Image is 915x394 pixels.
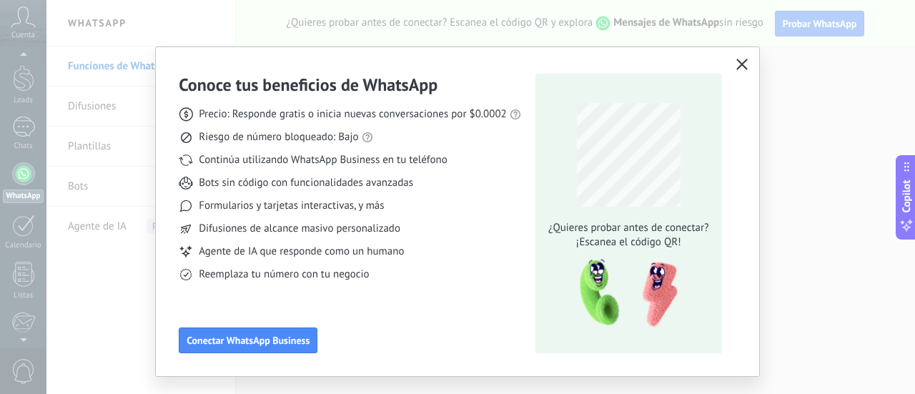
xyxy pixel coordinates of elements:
[199,130,358,144] span: Riesgo de número bloqueado: Bajo
[544,235,713,250] span: ¡Escanea el código QR!
[179,74,437,96] h3: Conoce tus beneficios de WhatsApp
[199,176,413,190] span: Bots sin código con funcionalidades avanzadas
[199,222,400,236] span: Difusiones de alcance masivo personalizado
[899,179,914,212] span: Copilot
[199,245,404,259] span: Agente de IA que responde como un humano
[199,199,384,213] span: Formularios y tarjetas interactivas, y más
[568,255,681,332] img: qr-pic-1x.png
[187,335,310,345] span: Conectar WhatsApp Business
[199,153,447,167] span: Continúa utilizando WhatsApp Business en tu teléfono
[179,327,317,353] button: Conectar WhatsApp Business
[199,107,507,122] span: Precio: Responde gratis o inicia nuevas conversaciones por $0.0002
[544,221,713,235] span: ¿Quieres probar antes de conectar?
[199,267,369,282] span: Reemplaza tu número con tu negocio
